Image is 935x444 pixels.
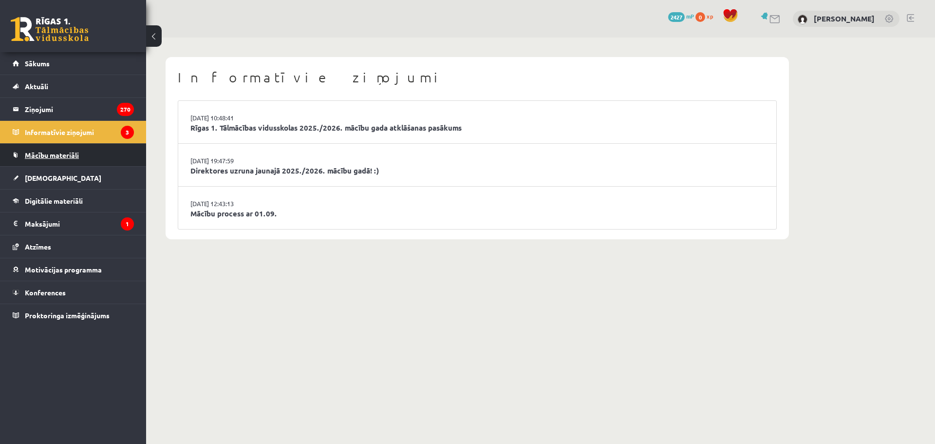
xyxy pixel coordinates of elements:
[13,304,134,327] a: Proktoringa izmēģinājums
[13,258,134,281] a: Motivācijas programma
[190,156,263,166] a: [DATE] 19:47:59
[190,165,764,176] a: Direktores uzruna jaunajā 2025./2026. mācību gadā! :)
[178,69,777,86] h1: Informatīvie ziņojumi
[25,212,134,235] legend: Maksājumi
[25,121,134,143] legend: Informatīvie ziņojumi
[668,12,694,20] a: 2427 mP
[25,151,79,159] span: Mācību materiāli
[190,113,263,123] a: [DATE] 10:48:41
[668,12,685,22] span: 2427
[190,199,263,209] a: [DATE] 12:43:13
[13,167,134,189] a: [DEMOGRAPHIC_DATA]
[798,15,807,24] img: Aleksandrs Kazakevičs
[25,98,134,120] legend: Ziņojumi
[121,126,134,139] i: 3
[707,12,713,20] span: xp
[13,190,134,212] a: Digitālie materiāli
[25,59,50,68] span: Sākums
[13,235,134,258] a: Atzīmes
[190,122,764,134] a: Rīgas 1. Tālmācības vidusskolas 2025./2026. mācību gada atklāšanas pasākums
[13,52,134,75] a: Sākums
[25,265,102,274] span: Motivācijas programma
[13,121,134,143] a: Informatīvie ziņojumi3
[117,103,134,116] i: 270
[695,12,705,22] span: 0
[13,144,134,166] a: Mācību materiāli
[190,208,764,219] a: Mācību process ar 01.09.
[686,12,694,20] span: mP
[25,196,83,205] span: Digitālie materiāli
[25,288,66,297] span: Konferences
[25,311,110,320] span: Proktoringa izmēģinājums
[13,75,134,97] a: Aktuāli
[814,14,875,23] a: [PERSON_NAME]
[13,98,134,120] a: Ziņojumi270
[25,174,101,182] span: [DEMOGRAPHIC_DATA]
[121,217,134,231] i: 1
[13,212,134,235] a: Maksājumi1
[25,242,51,251] span: Atzīmes
[13,281,134,304] a: Konferences
[695,12,718,20] a: 0 xp
[25,82,48,91] span: Aktuāli
[11,17,89,41] a: Rīgas 1. Tālmācības vidusskola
